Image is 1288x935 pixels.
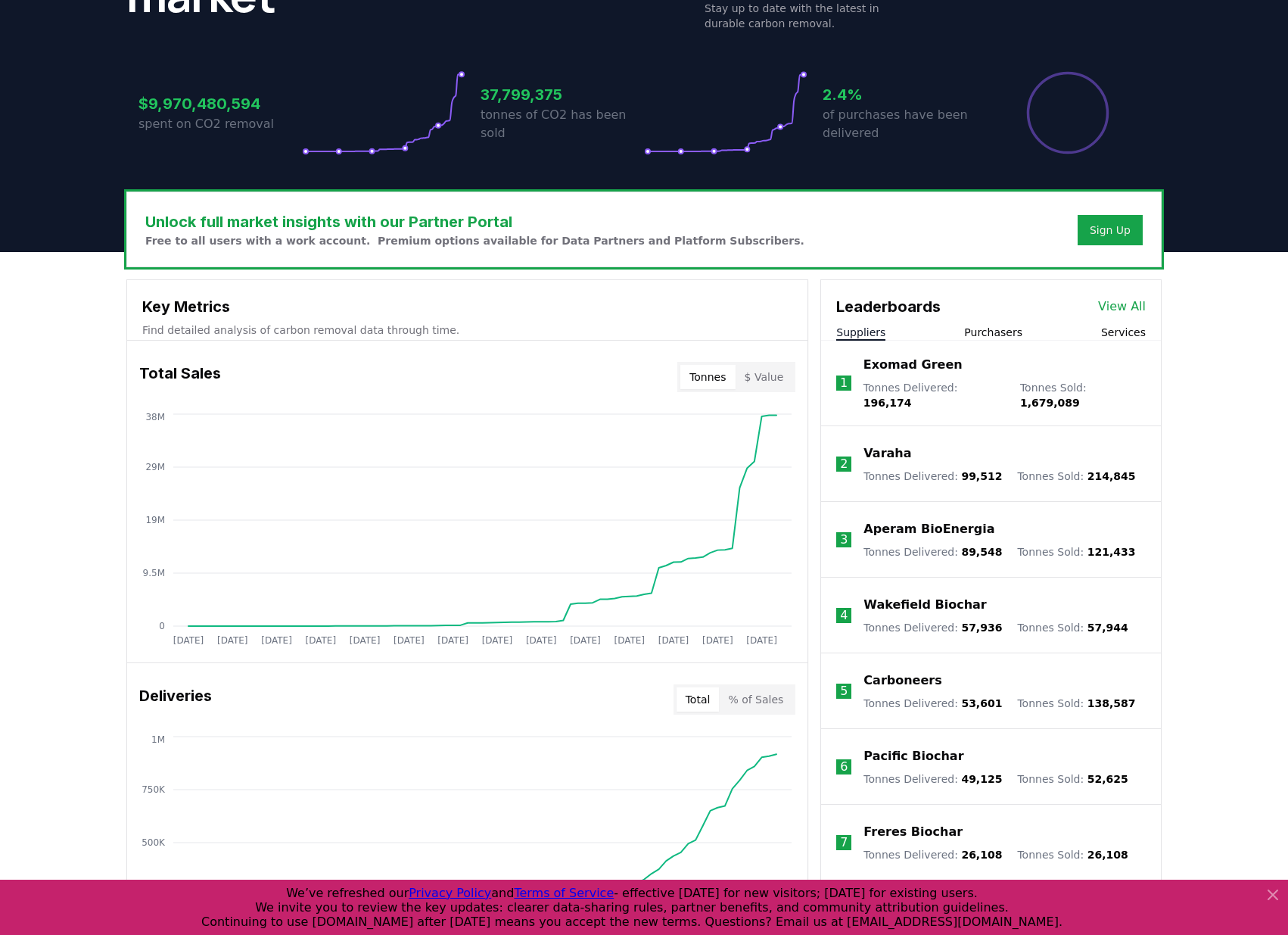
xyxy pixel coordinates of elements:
[840,531,848,549] p: 3
[823,106,986,142] p: of purchases have been delivered
[863,397,912,409] span: 196,174
[1087,849,1128,861] span: 26,108
[840,374,848,392] p: 1
[139,684,212,715] h3: Deliveries
[145,412,165,422] tspan: 38M
[823,83,986,106] h3: 2.4%
[961,697,1002,709] span: 53,601
[863,696,1002,711] p: Tonnes Delivered :
[719,687,792,712] button: % of Sales
[863,380,1005,410] p: Tonnes Delivered :
[145,210,804,233] h3: Unlock full market insights with our Partner Portal
[702,635,733,646] tspan: [DATE]
[840,606,848,625] p: 4
[836,295,941,318] h3: Leaderboards
[306,635,337,646] tspan: [DATE]
[142,784,166,795] tspan: 750K
[1020,397,1080,409] span: 1,679,089
[145,462,165,472] tspan: 29M
[863,747,963,765] a: Pacific Biochar
[863,444,911,463] a: Varaha
[746,635,777,646] tspan: [DATE]
[1017,771,1128,787] p: Tonnes Sold :
[840,682,848,700] p: 5
[736,365,793,389] button: $ Value
[1098,298,1146,316] a: View All
[961,773,1002,785] span: 49,125
[863,596,986,614] a: Wakefield Biochar
[145,233,804,248] p: Free to all users with a work account. Premium options available for Data Partners and Platform S...
[151,734,165,745] tspan: 1M
[863,672,941,690] a: Carboneers
[863,544,1002,559] p: Tonnes Delivered :
[1020,380,1146,410] p: Tonnes Sold :
[138,92,302,115] h3: $9,970,480,594
[481,83,644,106] h3: 37,799,375
[863,356,963,374] a: Exomad Green
[437,635,468,646] tspan: [DATE]
[1087,697,1136,709] span: 138,587
[142,323,792,338] p: Find detailed analysis of carbon removal data through time.
[217,635,248,646] tspan: [DATE]
[863,620,1002,635] p: Tonnes Delivered :
[143,568,165,578] tspan: 9.5M
[863,469,1002,484] p: Tonnes Delivered :
[961,622,1002,634] span: 57,936
[139,362,221,392] h3: Total Sales
[863,823,963,841] a: Freres Biochar
[961,849,1002,861] span: 26,108
[1101,325,1146,340] button: Services
[964,325,1022,340] button: Purchasers
[863,771,1002,787] p: Tonnes Delivered :
[142,295,792,318] h3: Key Metrics
[1017,469,1135,484] p: Tonnes Sold :
[1078,215,1143,245] button: Sign Up
[261,635,292,646] tspan: [DATE]
[1090,223,1131,238] a: Sign Up
[159,621,165,631] tspan: 0
[705,1,898,31] p: Stay up to date with the latest in durable carbon removal.
[350,635,381,646] tspan: [DATE]
[1017,847,1128,862] p: Tonnes Sold :
[145,515,165,525] tspan: 19M
[961,470,1002,482] span: 99,512
[677,687,720,712] button: Total
[1087,470,1136,482] span: 214,845
[1025,70,1110,155] div: Percentage of sales delivered
[570,635,601,646] tspan: [DATE]
[142,837,166,848] tspan: 500K
[614,635,645,646] tspan: [DATE]
[481,106,644,142] p: tonnes of CO2 has been sold
[840,455,848,473] p: 2
[680,365,735,389] button: Tonnes
[1087,622,1128,634] span: 57,944
[863,520,994,538] a: Aperam BioEnergia
[1017,696,1135,711] p: Tonnes Sold :
[840,834,848,852] p: 7
[1017,544,1135,559] p: Tonnes Sold :
[840,758,848,776] p: 6
[482,635,513,646] tspan: [DATE]
[863,847,1002,862] p: Tonnes Delivered :
[836,325,885,340] button: Suppliers
[658,635,689,646] tspan: [DATE]
[526,635,557,646] tspan: [DATE]
[961,546,1002,558] span: 89,548
[173,635,204,646] tspan: [DATE]
[1017,620,1128,635] p: Tonnes Sold :
[394,635,425,646] tspan: [DATE]
[1087,546,1136,558] span: 121,433
[1087,773,1128,785] span: 52,625
[138,115,302,133] p: spent on CO2 removal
